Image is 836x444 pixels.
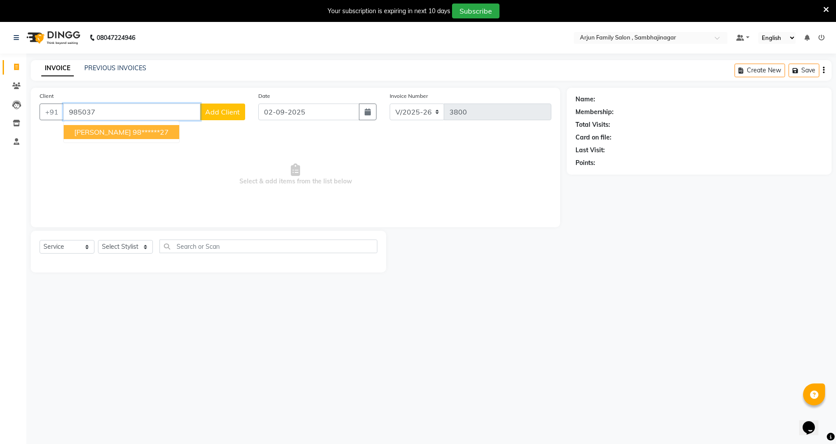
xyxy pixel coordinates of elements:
button: Save [789,64,819,77]
a: INVOICE [41,61,74,76]
span: Add Client [205,107,240,116]
input: Search or Scan [159,240,377,253]
button: +91 [40,104,64,120]
button: Subscribe [452,4,499,18]
span: Select & add items from the list below [40,131,551,218]
div: Your subscription is expiring in next 10 days [328,7,450,16]
div: Membership: [575,107,614,117]
div: Last Visit: [575,146,605,155]
a: PREVIOUS INVOICES [84,64,146,72]
img: logo [22,25,83,50]
div: Total Visits: [575,120,610,129]
button: Add Client [200,104,245,120]
div: Card on file: [575,133,612,142]
span: [PERSON_NAME] [74,128,131,136]
div: Name: [575,95,595,104]
b: 08047224946 [97,25,135,50]
iframe: chat widget [799,409,827,435]
label: Invoice Number [390,92,428,100]
div: Points: [575,158,595,168]
label: Client [40,92,54,100]
button: Create New [735,64,785,77]
label: Date [258,92,270,100]
input: Search by Name/Mobile/Email/Code [63,104,200,120]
